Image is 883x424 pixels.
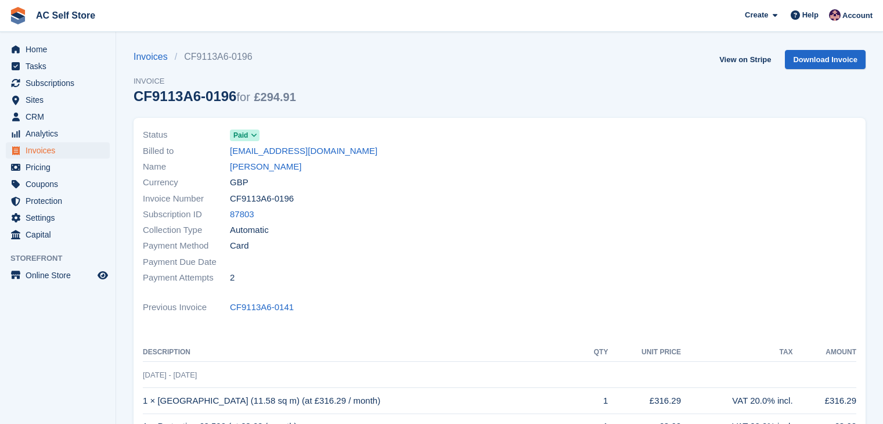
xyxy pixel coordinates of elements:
[134,76,296,87] span: Invoice
[6,58,110,74] a: menu
[6,109,110,125] a: menu
[134,88,296,104] div: CF9113A6-0196
[233,130,248,141] span: Paid
[6,267,110,283] a: menu
[134,50,175,64] a: Invoices
[230,128,260,142] a: Paid
[6,210,110,226] a: menu
[6,227,110,243] a: menu
[6,125,110,142] a: menu
[26,41,95,58] span: Home
[681,343,793,362] th: Tax
[143,145,230,158] span: Billed to
[134,50,296,64] nav: breadcrumbs
[143,160,230,174] span: Name
[26,227,95,243] span: Capital
[582,343,608,362] th: QTY
[6,92,110,108] a: menu
[26,176,95,192] span: Coupons
[230,160,301,174] a: [PERSON_NAME]
[230,176,248,189] span: GBP
[143,256,230,269] span: Payment Due Date
[745,9,768,21] span: Create
[26,142,95,159] span: Invoices
[230,192,294,206] span: CF9113A6-0196
[230,145,377,158] a: [EMAIL_ADDRESS][DOMAIN_NAME]
[26,267,95,283] span: Online Store
[6,75,110,91] a: menu
[143,176,230,189] span: Currency
[143,371,197,379] span: [DATE] - [DATE]
[842,10,873,21] span: Account
[230,224,269,237] span: Automatic
[230,301,294,314] a: CF9113A6-0141
[26,92,95,108] span: Sites
[96,268,110,282] a: Preview store
[26,75,95,91] span: Subscriptions
[143,208,230,221] span: Subscription ID
[793,343,856,362] th: Amount
[143,301,230,314] span: Previous Invoice
[26,58,95,74] span: Tasks
[26,109,95,125] span: CRM
[802,9,819,21] span: Help
[254,91,295,103] span: £294.91
[6,193,110,209] a: menu
[608,343,681,362] th: Unit Price
[6,176,110,192] a: menu
[681,394,793,408] div: VAT 20.0% incl.
[230,239,249,253] span: Card
[793,388,856,414] td: £316.29
[829,9,841,21] img: Ted Cox
[26,125,95,142] span: Analytics
[785,50,866,69] a: Download Invoice
[31,6,100,25] a: AC Self Store
[26,193,95,209] span: Protection
[230,271,235,285] span: 2
[6,159,110,175] a: menu
[26,210,95,226] span: Settings
[143,388,582,414] td: 1 × [GEOGRAPHIC_DATA] (11.58 sq m) (at £316.29 / month)
[715,50,776,69] a: View on Stripe
[9,7,27,24] img: stora-icon-8386f47178a22dfd0bd8f6a31ec36ba5ce8667c1dd55bd0f319d3a0aa187defe.svg
[582,388,608,414] td: 1
[143,239,230,253] span: Payment Method
[143,271,230,285] span: Payment Attempts
[26,159,95,175] span: Pricing
[230,208,254,221] a: 87803
[143,128,230,142] span: Status
[143,224,230,237] span: Collection Type
[10,253,116,264] span: Storefront
[6,142,110,159] a: menu
[143,192,230,206] span: Invoice Number
[143,343,582,362] th: Description
[608,388,681,414] td: £316.29
[236,91,250,103] span: for
[6,41,110,58] a: menu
